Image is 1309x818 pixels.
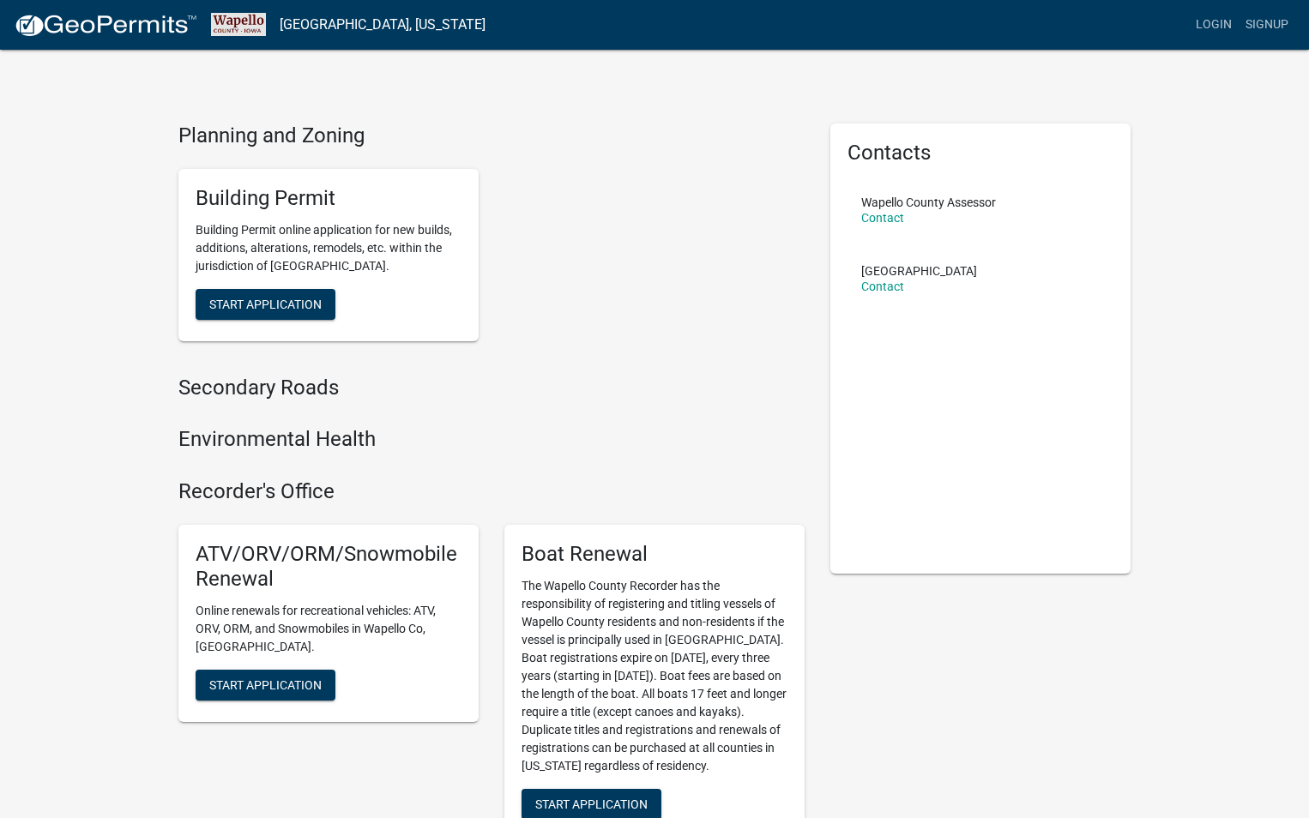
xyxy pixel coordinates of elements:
a: Contact [861,211,904,225]
p: [GEOGRAPHIC_DATA] [861,265,977,277]
button: Start Application [196,289,335,320]
h5: Building Permit [196,186,461,211]
span: Start Application [209,297,322,310]
span: Start Application [209,677,322,691]
h5: Boat Renewal [522,542,787,567]
h5: ATV/ORV/ORM/Snowmobile Renewal [196,542,461,592]
h4: Secondary Roads [178,376,805,400]
button: Start Application [196,670,335,701]
a: Contact [861,280,904,293]
a: Login [1189,9,1239,41]
a: Signup [1239,9,1295,41]
p: The Wapello County Recorder has the responsibility of registering and titling vessels of Wapello ... [522,577,787,775]
h4: Recorder's Office [178,479,805,504]
p: Building Permit online application for new builds, additions, alterations, remodels, etc. within ... [196,221,461,275]
h4: Planning and Zoning [178,123,805,148]
h5: Contacts [848,141,1113,165]
img: Wapello County, Iowa [211,13,266,36]
h4: Environmental Health [178,427,805,452]
p: Wapello County Assessor [861,196,996,208]
a: [GEOGRAPHIC_DATA], [US_STATE] [280,10,486,39]
span: Start Application [535,797,648,810]
p: Online renewals for recreational vehicles: ATV, ORV, ORM, and Snowmobiles in Wapello Co, [GEOGRAP... [196,602,461,656]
